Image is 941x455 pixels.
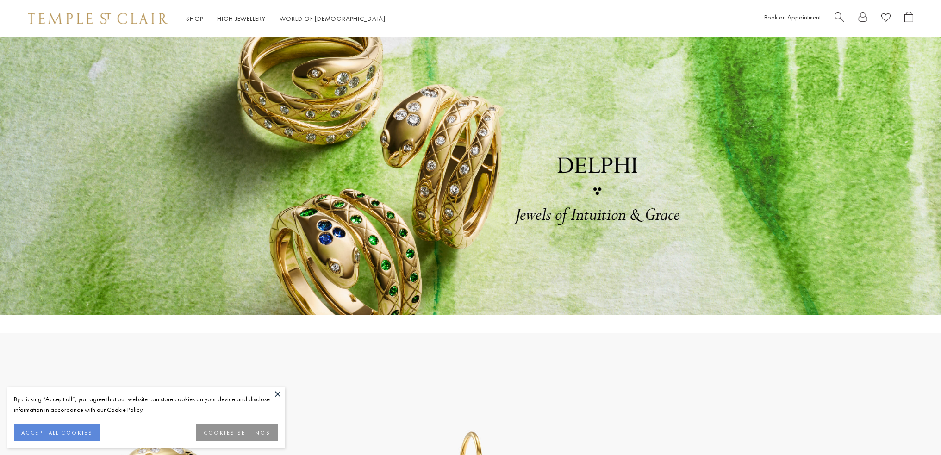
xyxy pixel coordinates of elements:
div: By clicking “Accept all”, you agree that our website can store cookies on your device and disclos... [14,394,278,415]
nav: Main navigation [186,13,386,25]
img: Temple St. Clair [28,13,168,24]
a: World of [DEMOGRAPHIC_DATA]World of [DEMOGRAPHIC_DATA] [280,14,386,23]
a: High JewelleryHigh Jewellery [217,14,266,23]
button: ACCEPT ALL COOKIES [14,424,100,441]
a: View Wishlist [881,12,891,26]
a: Open Shopping Bag [904,12,913,26]
a: Book an Appointment [764,13,821,21]
button: COOKIES SETTINGS [196,424,278,441]
iframe: Gorgias live chat messenger [895,411,932,446]
a: Search [835,12,844,26]
a: ShopShop [186,14,203,23]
